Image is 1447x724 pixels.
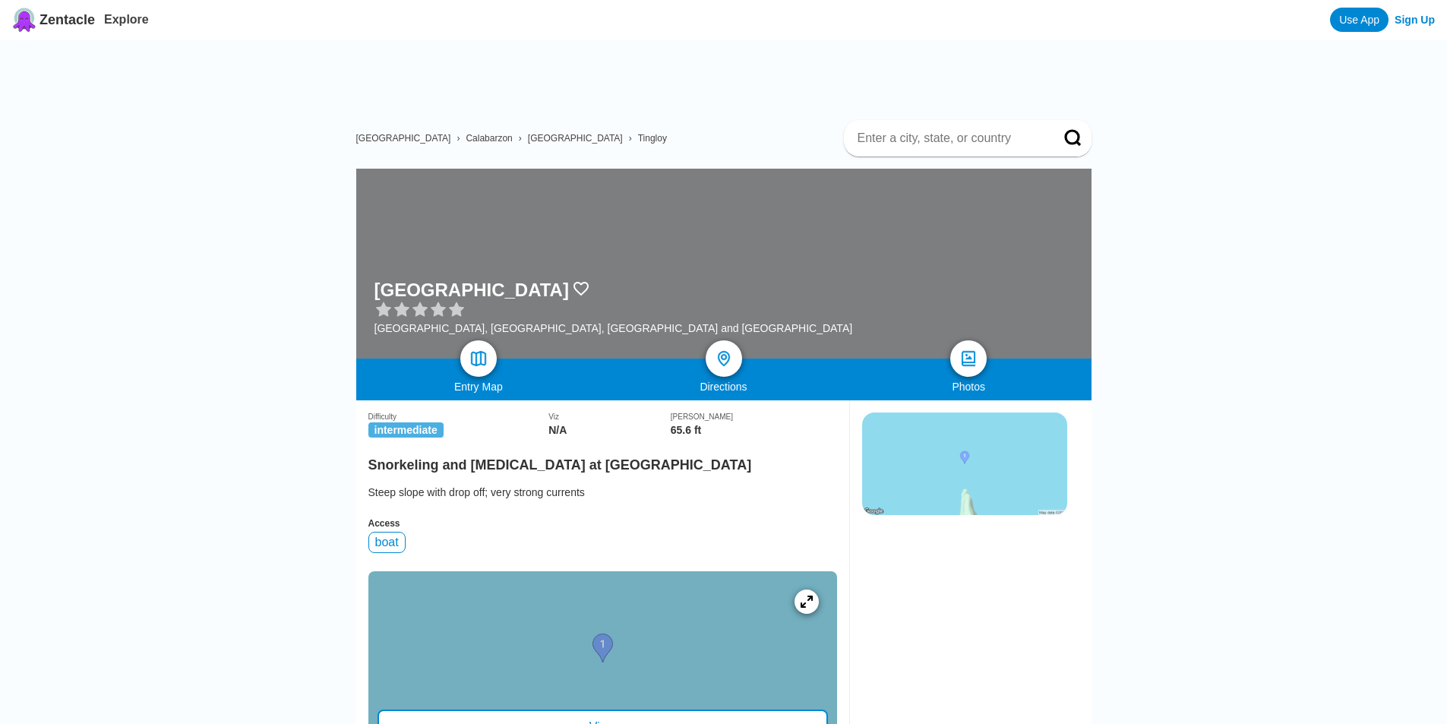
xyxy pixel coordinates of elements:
a: Tingloy [638,133,667,144]
span: › [519,133,522,144]
a: [GEOGRAPHIC_DATA] [528,133,623,144]
div: Steep slope with drop off; very strong currents [368,485,837,500]
div: N/A [548,424,671,436]
input: Enter a city, state, or country [856,131,1043,146]
div: Difficulty [368,413,549,421]
img: Zentacle logo [12,8,36,32]
span: intermediate [368,422,444,438]
a: photos [950,340,987,377]
a: Use App [1330,8,1389,32]
span: Zentacle [39,12,95,28]
div: Photos [846,381,1092,393]
span: › [457,133,460,144]
div: Directions [601,381,846,393]
a: Sign Up [1395,14,1435,26]
a: Zentacle logoZentacle [12,8,95,32]
div: [PERSON_NAME] [671,413,837,421]
img: photos [959,349,978,368]
h1: [GEOGRAPHIC_DATA] [374,280,569,301]
div: 65.6 ft [671,424,837,436]
div: boat [368,532,406,553]
img: map [469,349,488,368]
a: map [460,340,497,377]
img: staticmap [862,413,1067,515]
span: › [629,133,632,144]
div: Viz [548,413,671,421]
a: Calabarzon [466,133,512,144]
div: [GEOGRAPHIC_DATA], [GEOGRAPHIC_DATA], [GEOGRAPHIC_DATA] and [GEOGRAPHIC_DATA] [374,322,853,334]
h2: Snorkeling and [MEDICAL_DATA] at [GEOGRAPHIC_DATA] [368,448,837,473]
a: Explore [104,13,149,26]
img: directions [715,349,733,368]
a: [GEOGRAPHIC_DATA] [356,133,451,144]
div: Entry Map [356,381,602,393]
div: Access [368,518,837,529]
